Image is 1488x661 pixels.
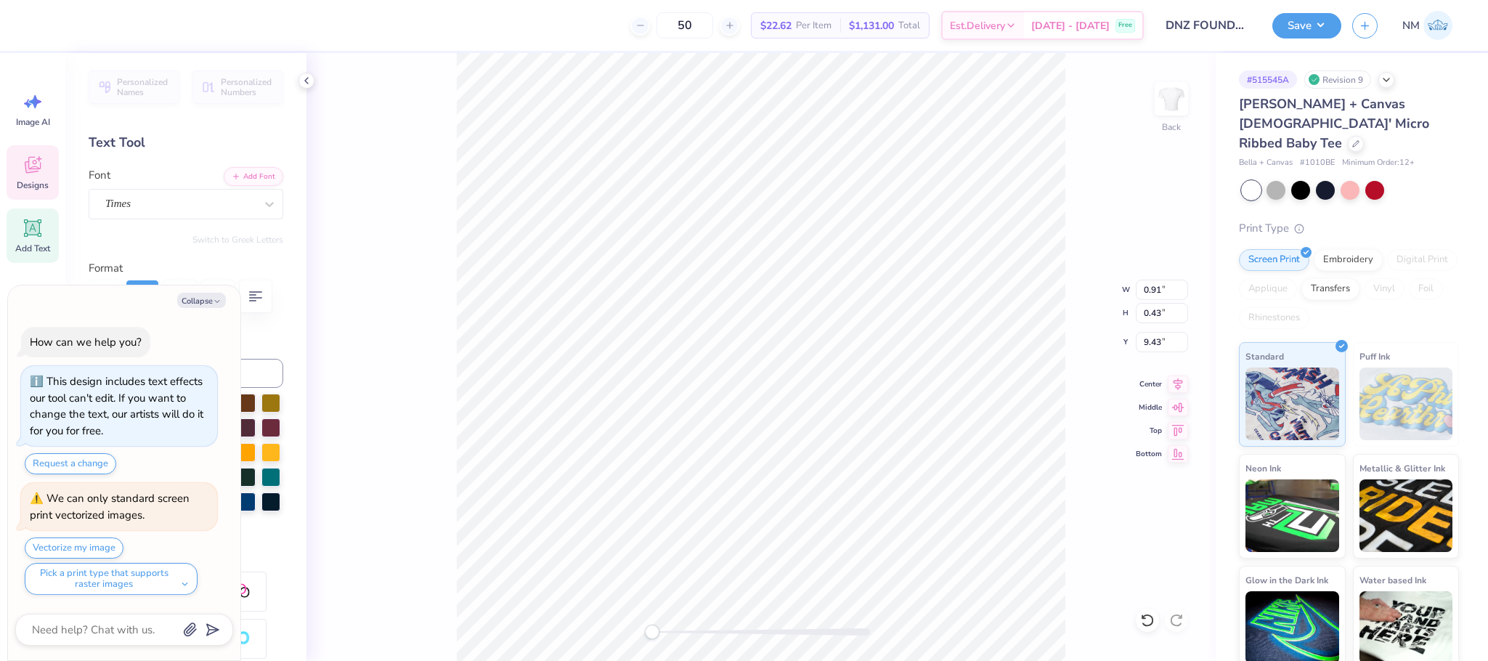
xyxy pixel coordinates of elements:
button: Switch to Greek Letters [192,234,283,246]
img: Puff Ink [1359,368,1453,440]
div: Rhinestones [1239,307,1309,329]
span: Personalized Names [117,77,171,97]
button: Pick a print type that supports raster images [25,563,198,595]
span: Glow in the Dark Ink [1245,572,1328,588]
div: Text Tool [89,133,283,153]
div: How can we help you? [30,335,142,349]
div: Embroidery [1314,249,1383,271]
span: Middle [1136,402,1162,413]
span: Bella + Canvas [1239,157,1293,169]
span: Per Item [796,18,832,33]
img: Standard [1245,368,1339,440]
span: Standard [1245,349,1284,364]
span: Designs [17,179,49,191]
div: Digital Print [1387,249,1457,271]
input: – – [656,12,713,38]
span: Minimum Order: 12 + [1342,157,1415,169]
span: Neon Ink [1245,461,1281,476]
div: # 515545A [1239,70,1297,89]
span: $1,131.00 [849,18,894,33]
button: Collapse [177,293,226,308]
div: Foil [1409,278,1443,300]
span: Water based Ink [1359,572,1426,588]
div: Screen Print [1239,249,1309,271]
div: Print Type [1239,220,1459,237]
span: Puff Ink [1359,349,1390,364]
button: Request a change [25,453,116,474]
span: Bottom [1136,448,1162,460]
img: Metallic & Glitter Ink [1359,479,1453,552]
span: Center [1136,378,1162,390]
div: Back [1162,121,1181,134]
div: This design includes text effects our tool can't edit. If you want to change the text, our artist... [30,374,203,438]
span: Top [1136,425,1162,437]
span: Free [1118,20,1132,31]
img: Back [1157,84,1186,113]
div: We can only standard screen print vectorized images. [30,491,190,522]
span: NM [1402,17,1420,34]
img: Neon Ink [1245,479,1339,552]
span: Total [898,18,920,33]
span: [DATE] - [DATE] [1031,18,1110,33]
span: Est. Delivery [950,18,1005,33]
div: Accessibility label [645,625,659,639]
div: Revision 9 [1304,70,1371,89]
button: Add Font [224,167,283,186]
input: Untitled Design [1155,11,1261,40]
label: Format [89,260,283,277]
label: Font [89,167,110,184]
span: Metallic & Glitter Ink [1359,461,1445,476]
span: Personalized Numbers [221,77,275,97]
img: Naina Mehta [1423,11,1452,40]
span: Image AI [16,116,50,128]
div: Transfers [1301,278,1359,300]
a: NM [1396,11,1459,40]
span: [PERSON_NAME] + Canvas [DEMOGRAPHIC_DATA]' Micro Ribbed Baby Tee [1239,95,1429,152]
div: Vinyl [1364,278,1404,300]
div: Applique [1239,278,1297,300]
span: $22.62 [760,18,792,33]
button: Save [1272,13,1341,38]
span: # 1010BE [1300,157,1335,169]
button: Vectorize my image [25,538,123,559]
span: Add Text [15,243,50,254]
button: Personalized Numbers [192,70,283,104]
button: Personalized Names [89,70,179,104]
